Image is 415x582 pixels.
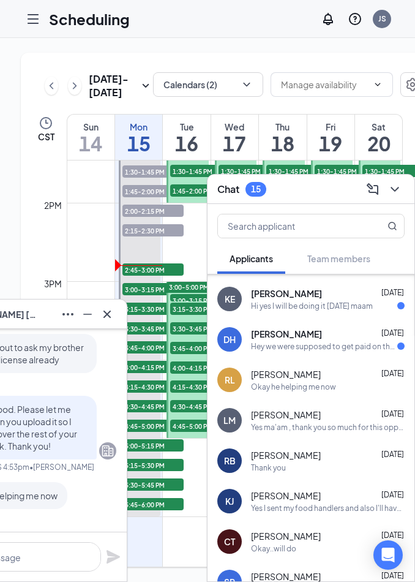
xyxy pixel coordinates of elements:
[100,307,114,322] svg: Cross
[211,115,258,160] a: September 17, 2025
[122,400,184,412] span: 4:30-4:45 PM
[225,495,234,507] div: KJ
[26,12,40,26] svg: Hamburger
[381,571,404,580] span: [DATE]
[241,78,253,91] svg: ChevronDown
[68,77,81,95] button: ChevronRight
[69,78,81,93] svg: ChevronRight
[100,444,115,458] svg: Company
[281,78,368,91] input: Manage availability
[67,115,114,160] a: September 14, 2025
[122,165,184,178] span: 1:30-1:45 PM
[122,341,184,353] span: 3:45-4:00 PM
[373,80,383,89] svg: ChevronDown
[80,307,95,322] svg: Minimize
[381,450,404,459] span: [DATE]
[170,420,231,432] span: 4:45-5:00 PM
[251,368,321,380] span: [PERSON_NAME]
[251,382,336,392] div: Okay he helping me now
[307,133,354,154] h1: 19
[67,133,114,154] h1: 14
[42,198,64,212] div: 2pm
[251,489,321,502] span: [PERSON_NAME]
[29,462,94,472] span: • [PERSON_NAME]
[170,294,231,306] span: 3:00-3:15 PM
[381,490,404,499] span: [DATE]
[251,328,322,340] span: [PERSON_NAME]
[219,165,280,177] span: 1:30-1:45 PM
[251,463,286,473] div: Thank you
[307,115,354,160] a: September 19, 2025
[122,420,184,432] span: 4:45-5:00 PM
[170,342,231,354] span: 3:45-4:00 PM
[122,263,184,276] span: 2:45-3:00 PM
[38,130,54,143] span: CST
[315,165,376,177] span: 1:30-1:45 PM
[170,400,231,412] span: 4:30-4:45 PM
[251,301,373,311] div: Hi yes I will be doing it [DATE] maam
[45,77,58,95] button: ChevronLeft
[78,304,97,324] button: Minimize
[259,133,306,154] h1: 18
[348,12,362,26] svg: QuestionInfo
[153,72,263,97] button: Calendars (2)ChevronDown
[169,283,209,292] span: 3:00-5:00 PM
[224,455,236,467] div: RB
[122,283,184,295] span: 3:00-3:15 PM
[89,72,138,99] h3: [DATE] - [DATE]
[122,361,184,373] span: 4:00-4:15 PM
[97,304,117,324] button: Cross
[223,414,236,426] div: LM
[251,184,261,194] div: 15
[381,328,404,338] span: [DATE]
[170,303,231,315] span: 3:15-3:30 PM
[251,422,405,433] div: Yes ma'am , thank you so much for this opportunity
[363,180,383,199] button: ComposeMessage
[251,449,321,461] span: [PERSON_NAME]
[385,180,405,199] button: ChevronDown
[218,214,363,238] input: Search applicant
[251,543,296,554] div: Okay..will do
[122,498,184,510] span: 5:45-6:00 PM
[381,409,404,418] span: [DATE]
[170,380,231,393] span: 4:15-4:30 PM
[251,341,397,352] div: Hey we were supposed to get paid on the 13 and I didn't receive anything just letting you know
[122,380,184,393] span: 4:15-4:30 PM
[163,133,210,154] h1: 16
[170,184,231,197] span: 1:45-2:00 PM
[251,287,322,300] span: [PERSON_NAME]
[122,303,184,315] span: 3:15-3:30 PM
[355,121,402,133] div: Sat
[58,304,78,324] button: Ellipses
[115,115,162,160] a: September 15, 2025
[381,369,404,378] span: [DATE]
[170,322,231,334] span: 3:30-3:45 PM
[39,116,53,130] svg: Clock
[355,115,402,160] a: September 20, 2025
[251,503,405,513] div: Yes I sent my food handlers and also I'll have the TABC by [DATE] I just been working I'll keep y...
[251,409,321,421] span: [PERSON_NAME]
[381,288,404,297] span: [DATE]
[381,531,404,540] span: [DATE]
[163,115,210,160] a: September 16, 2025
[122,478,184,491] span: 5:30-5:45 PM
[211,121,258,133] div: Wed
[225,293,235,305] div: KE
[307,121,354,133] div: Fri
[122,185,184,197] span: 1:45-2:00 PM
[122,224,184,236] span: 2:15-2:30 PM
[211,133,258,154] h1: 17
[106,550,121,564] svg: Plane
[122,205,184,217] span: 2:00-2:15 PM
[115,121,162,133] div: Mon
[115,133,162,154] h1: 15
[251,530,321,542] span: [PERSON_NAME]
[259,121,306,133] div: Thu
[387,182,402,197] svg: ChevronDown
[223,333,236,346] div: DH
[224,535,235,548] div: CT
[230,253,273,264] span: Applicants
[42,277,64,290] div: 3pm
[355,133,402,154] h1: 20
